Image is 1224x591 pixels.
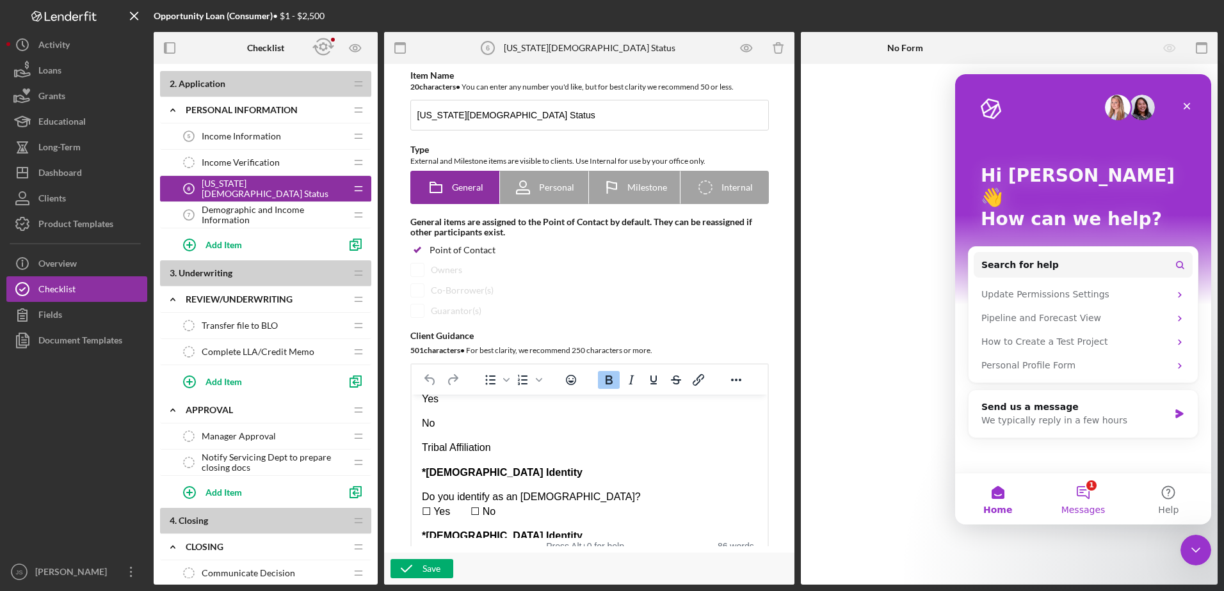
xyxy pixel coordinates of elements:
b: Checklist [247,43,284,53]
div: Owners [431,265,462,275]
div: Long-Term [38,134,81,163]
span: Manager Approval [202,431,276,441]
button: Overview [6,251,147,276]
button: Italic [620,371,642,389]
button: Loans [6,58,147,83]
a: Clients [6,185,147,211]
button: Dashboard [6,160,147,185]
button: Strikethrough [665,371,687,389]
div: Clients [38,185,66,214]
div: • $1 - $2,500 [154,11,325,21]
button: Activity [6,32,147,58]
span: Internal [721,182,753,193]
button: Grants [6,83,147,109]
div: Educational [38,109,86,138]
button: Bold [598,371,620,389]
div: Numbered list [512,371,544,389]
button: Insert/edit link [688,371,709,389]
tspan: 5 [188,133,191,139]
span: 4 . [170,515,177,526]
span: [US_STATE][DEMOGRAPHIC_DATA] Status [202,178,346,199]
div: Dashboard [38,160,82,189]
iframe: Intercom live chat [955,74,1211,524]
span: Notify Servicing Dept to prepare closing docs [202,452,346,473]
button: Save [391,559,453,578]
b: No Form [887,43,923,53]
button: Educational [6,109,147,134]
span: Personal [539,182,574,193]
button: Redo [442,371,463,389]
p: Do you identify as an [DEMOGRAPHIC_DATA]? ☐ Yes ☐ No [10,95,346,124]
div: Document Templates [38,327,122,356]
span: Income Information [202,131,281,141]
div: Approval [186,405,346,415]
a: Fields [6,302,147,327]
span: Application [179,78,225,89]
div: Item Name [410,70,769,81]
button: Add Item [173,368,339,394]
div: For best clarity, we recommend 250 characters or more. [410,344,769,357]
iframe: Intercom live chat [1180,535,1211,565]
div: General items are assigned to the Point of Contact by default. They can be reassigned if other pa... [410,217,769,237]
div: Bullet list [479,371,511,389]
div: Add Item [205,369,242,393]
button: Checklist [6,276,147,302]
div: Review/Underwriting [186,294,346,304]
b: 501 character s • [410,345,465,355]
tspan: 7 [188,212,191,218]
div: Point of Contact [430,245,495,255]
div: Activity [38,32,70,61]
tspan: 6 [485,44,489,52]
button: Add Item [173,232,339,257]
b: 20 character s • [410,82,460,91]
div: Guarantor(s) [431,306,481,316]
div: Personal Information [186,105,346,115]
div: Press Alt+0 for help [529,541,641,551]
p: No [10,22,346,36]
span: Complete LLA/Credit Memo [202,347,314,357]
span: Underwriting [179,267,232,278]
button: JS[PERSON_NAME] [6,559,147,585]
button: Preview as [341,34,370,63]
div: Co-Borrower(s) [431,285,494,295]
strong: *[DEMOGRAPHIC_DATA] Identity [10,136,171,146]
button: 86 words [718,541,754,551]
div: [US_STATE][DEMOGRAPHIC_DATA] Status [504,43,675,53]
button: Product Templates [6,211,147,237]
button: Emojis [560,371,582,389]
div: [PERSON_NAME] [32,559,115,588]
div: Type [410,145,769,155]
button: Long-Term [6,134,147,160]
p: Tribal Affiliation [10,46,346,60]
div: Loans [38,58,61,86]
button: Add Item [173,479,339,505]
div: You can enter any number you'd like, but for best clarity we recommend 50 or less. [410,81,769,93]
div: Grants [38,83,65,112]
tspan: 6 [188,185,191,192]
span: Closing [179,515,208,526]
text: JS [15,569,22,576]
div: Overview [38,251,77,280]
